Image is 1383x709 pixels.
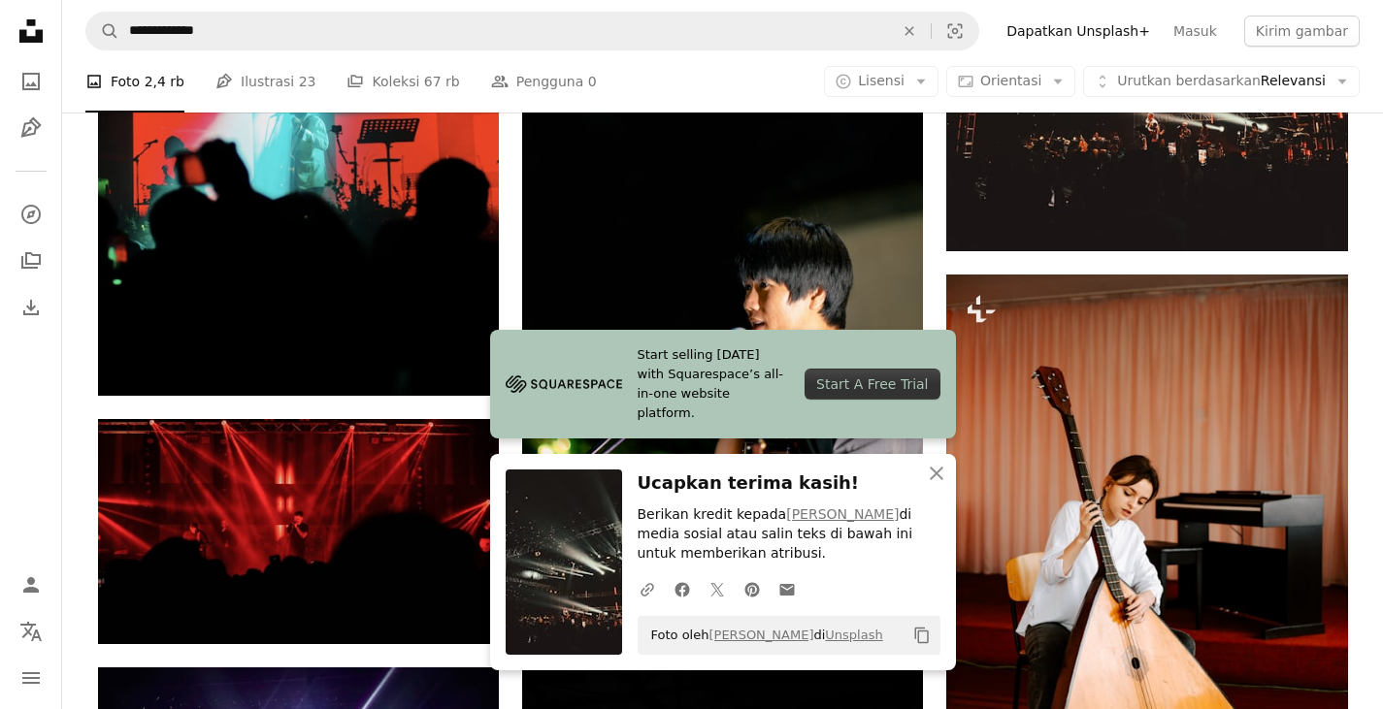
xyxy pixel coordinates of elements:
button: Kirim gambar [1244,16,1360,47]
a: Pengguna 0 [491,50,597,113]
a: Ilustrasi 23 [215,50,315,113]
span: Orientasi [980,73,1041,88]
a: Jelajahi [12,195,50,234]
img: Orang-orang berdiri di atas panggung dengan lampu merah [98,419,499,644]
a: seorang wanita duduk di kursi memegang alat kayu [946,566,1347,584]
a: Bagikan melalui email [770,569,805,608]
button: Urutkan berdasarkanRelevansi [1083,66,1360,97]
a: Masuk/Daftar [12,565,50,604]
span: 0 [588,71,597,92]
span: Lisensi [858,73,905,88]
a: Seorang pria bernyanyi ke mikrofon [522,301,923,318]
img: Seorang pria bernyanyi ke mikrofon [522,10,923,610]
a: Ilustrasi [12,109,50,147]
button: Pencarian visual [932,13,978,49]
button: Menu [12,659,50,697]
h3: Ucapkan terima kasih! [638,469,940,498]
span: Relevansi [1117,72,1326,91]
span: 23 [299,71,316,92]
button: Orientasi [946,66,1075,97]
button: Lisensi [824,66,938,97]
div: Start A Free Trial [805,369,939,400]
a: Masuk [1162,16,1229,47]
a: Seseorang di atas panggung dengan mikrofon [98,111,499,128]
a: Koleksi 67 rb [346,50,459,113]
a: Koleksi [12,242,50,280]
a: Beranda — Unsplash [12,12,50,54]
button: Salin ke papan klip [906,619,938,652]
a: [PERSON_NAME] [786,506,899,522]
a: Bagikan di Facebook [665,569,700,608]
p: Berikan kredit kepada di media sosial atau salin teks di bawah ini untuk memberikan atribusi. [638,505,940,564]
a: Unsplash [825,628,882,642]
button: Pencarian di Unsplash [86,13,119,49]
a: Bagikan di Twitter [700,569,735,608]
a: Start selling [DATE] with Squarespace’s all-in-one website platform.Start A Free Trial [490,330,956,438]
a: [PERSON_NAME] [708,628,813,642]
span: Foto oleh di [642,620,883,651]
a: Bagikan di Pinterest [735,569,770,608]
a: Riwayat Pengunduhan [12,288,50,327]
form: Temuka visual di seluruh situs [85,12,979,50]
button: Hapus [888,13,931,49]
span: Start selling [DATE] with Squarespace’s all-in-one website platform. [638,345,790,423]
span: Urutkan berdasarkan [1117,73,1261,88]
a: Orang-orang berdiri di atas panggung dengan lampu merah [98,522,499,539]
img: file-1705255347840-230a6ab5bca9image [506,370,622,399]
span: 67 rb [424,71,460,92]
a: Foto [12,62,50,101]
a: Dapatkan Unsplash+ [995,16,1162,47]
button: Bahasa [12,612,50,651]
